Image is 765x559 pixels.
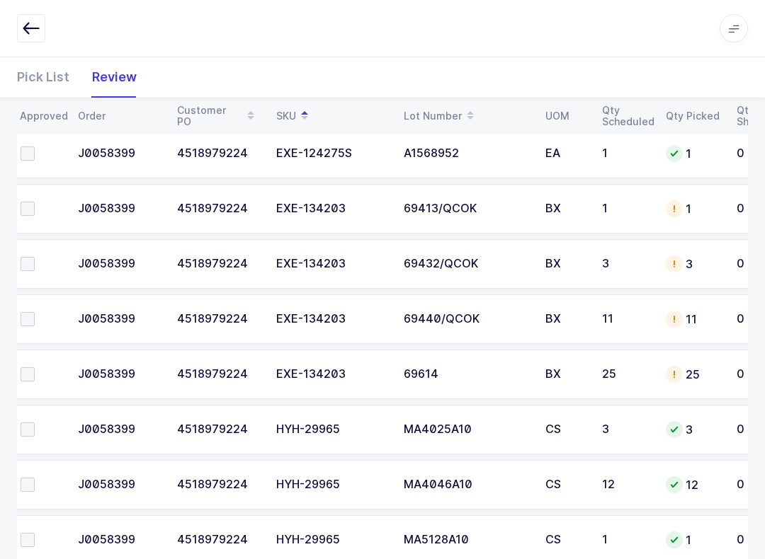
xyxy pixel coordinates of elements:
div: UOM [545,110,585,122]
div: 11 [666,311,720,328]
div: J0058399 [78,202,160,215]
div: SKU [276,104,387,128]
div: MA4046A10 [404,478,528,491]
div: EXE-134203 [276,202,387,215]
div: HYH-29965 [276,423,387,436]
div: 3 [666,421,720,438]
div: 69440/QCOK [404,313,528,325]
div: 69432/QCOK [404,258,528,270]
div: J0058399 [78,313,160,325]
div: 4518979224 [177,147,259,160]
div: HYH-29965 [276,534,387,546]
div: J0058399 [78,478,160,491]
div: J0058399 [78,534,160,546]
div: BX [545,368,585,381]
div: 4518979224 [177,478,259,491]
div: 11 [602,313,649,325]
div: 1 [602,147,649,160]
div: 4518979224 [177,423,259,436]
div: CS [545,534,585,546]
div: 4518979224 [177,534,259,546]
div: Lot Number [404,104,528,128]
div: 4518979224 [177,258,259,270]
div: A1568952 [404,147,528,160]
div: MA5128A10 [404,534,528,546]
div: 1 [666,200,720,217]
div: J0058399 [78,147,160,160]
div: CS [545,423,585,436]
div: J0058399 [78,258,160,270]
div: 4518979224 [177,202,259,215]
div: EXE-134203 [276,313,387,325]
div: BX [545,313,585,325]
div: EXE-124275S [276,147,387,160]
div: Order [78,110,160,122]
div: Customer PO [177,104,259,128]
div: HYH-29965 [276,478,387,491]
div: 3 [602,258,649,270]
div: 12 [602,478,649,491]
div: 3 [666,255,720,272]
div: 1 [602,534,649,546]
div: EXE-134203 [276,368,387,381]
div: BX [545,202,585,215]
div: 1 [666,531,720,548]
div: Approved [20,110,61,122]
div: EA [545,147,585,160]
div: CS [545,478,585,491]
div: 1 [666,145,720,162]
div: 25 [666,366,720,383]
div: 4518979224 [177,368,259,381]
div: Qty Scheduled [602,105,649,127]
div: Review [81,57,137,98]
div: 12 [666,476,720,493]
div: 1 [602,202,649,215]
div: Pick List [17,57,81,98]
div: 69614 [404,368,528,381]
div: 3 [602,423,649,436]
div: 25 [602,368,649,381]
div: EXE-134203 [276,258,387,270]
div: J0058399 [78,368,160,381]
div: BX [545,258,585,270]
div: Qty Picked [666,110,720,122]
div: 69413/QCOK [404,202,528,215]
div: MA4025A10 [404,423,528,436]
div: J0058399 [78,423,160,436]
div: 4518979224 [177,313,259,325]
